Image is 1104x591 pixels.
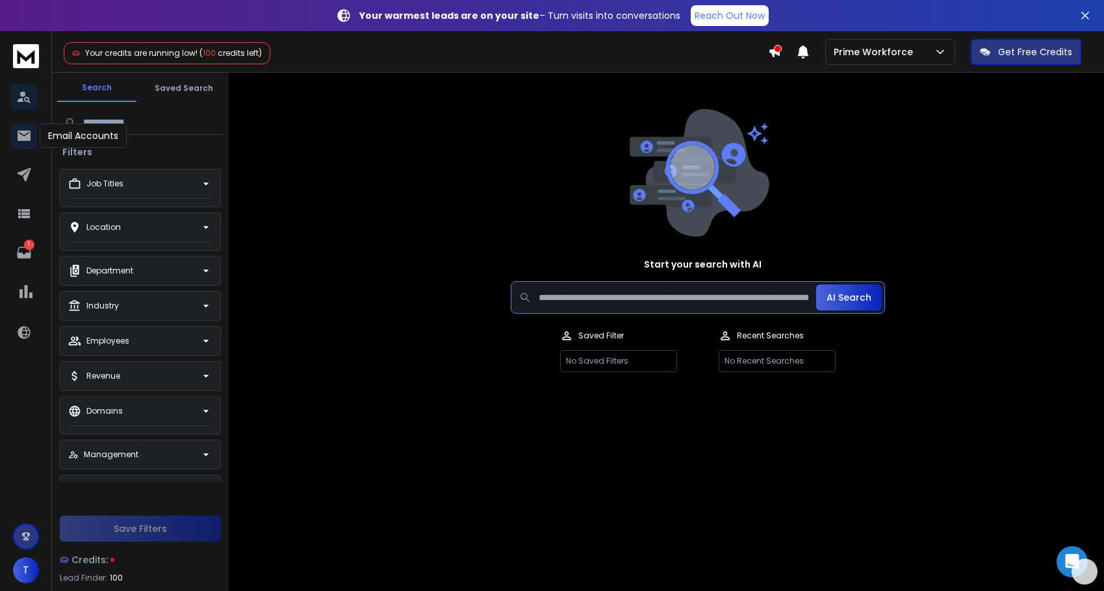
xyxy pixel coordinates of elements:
p: Employees [86,336,129,346]
span: Credits: [71,553,108,566]
p: Saved Filter [578,331,624,341]
a: Credits: [60,547,221,573]
span: 100 [203,47,216,58]
div: Open Intercom Messenger [1057,546,1088,577]
p: Reach Out Now [695,9,765,22]
button: AI Search [816,284,882,310]
p: 1 [24,240,34,250]
button: Saved Search [144,75,224,101]
p: No Recent Searches [719,350,836,372]
p: Prime Workforce [834,45,918,58]
span: Your credits are running low! [85,47,198,58]
p: Industry [86,301,119,311]
p: Department [86,266,133,276]
p: Management [84,449,138,460]
p: Revenue [86,371,120,381]
p: Lead Finder: [60,573,107,583]
h1: Start your search with AI [644,258,762,271]
button: T [13,557,39,583]
p: Get Free Credits [998,45,1072,58]
span: 100 [110,573,123,583]
p: Domains [86,406,123,416]
button: Search [57,75,136,102]
p: No Saved Filters [560,350,677,372]
a: 1 [11,240,37,266]
a: Reach Out Now [691,5,769,26]
p: Recent Searches [737,331,804,341]
img: logo [13,44,39,68]
img: image [626,109,769,237]
div: Email Accounts [40,123,127,148]
h3: Filters [57,145,97,158]
button: Get Free Credits [971,39,1081,65]
strong: Your warmest leads are on your site [359,9,539,22]
p: Location [86,222,121,233]
p: Job Titles [86,179,123,189]
span: ( credits left) [199,47,262,58]
p: – Turn visits into conversations [359,9,680,22]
